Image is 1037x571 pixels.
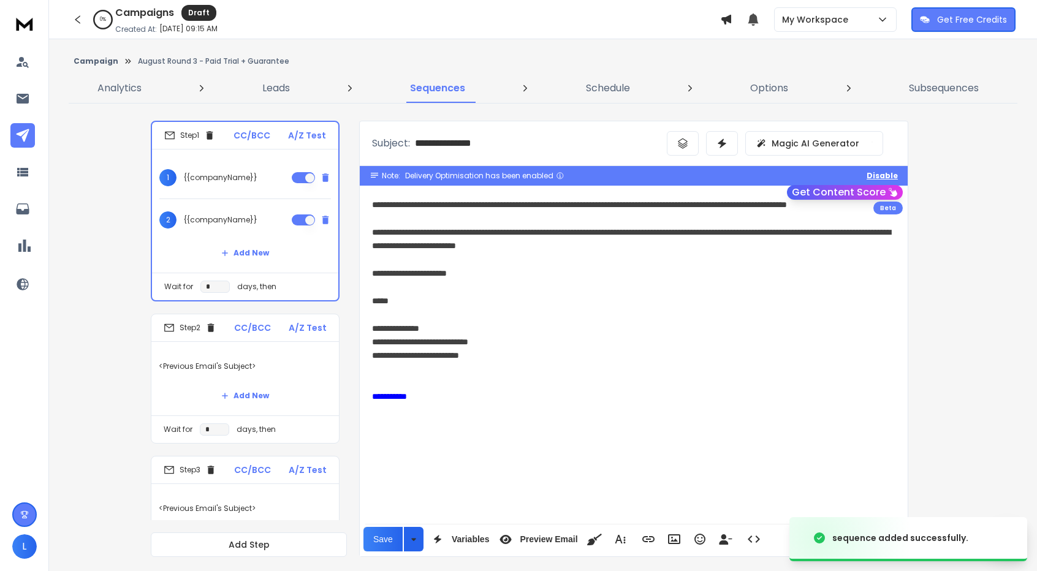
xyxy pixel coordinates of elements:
p: Subject: [372,136,410,151]
div: sequence added successfully. [832,532,968,544]
button: Preview Email [494,527,580,551]
button: Get Free Credits [911,7,1016,32]
div: Delivery Optimisation has been enabled [405,171,564,181]
span: 1 [159,169,177,186]
button: L [12,534,37,559]
button: Save [363,527,403,551]
p: Sequences [410,81,465,96]
p: Created At: [115,25,157,34]
li: Step3CC/BCCA/Z Test<Previous Email's Subject>Add New [151,456,340,558]
p: A/Z Test [289,322,327,334]
p: Leads [262,81,290,96]
p: Subsequences [909,81,979,96]
p: {{companyName}} [184,173,257,183]
p: A/Z Test [288,129,326,142]
p: 0 % [100,16,106,23]
button: Clean HTML [583,527,606,551]
li: Step1CC/BCCA/Z Test1{{companyName}}2{{companyName}}Add NewWait fordays, then [151,121,340,301]
button: Add New [211,241,279,265]
span: 2 [159,211,177,229]
div: Step 3 [164,464,216,475]
p: Magic AI Generator [772,137,859,149]
a: Analytics [90,74,149,103]
p: Get Free Credits [937,13,1007,26]
button: Add New [211,384,279,408]
p: days, then [237,282,276,292]
p: A/Z Test [289,464,327,476]
div: Step 1 [164,130,215,141]
p: days, then [237,425,276,434]
a: Options [743,74,796,103]
p: CC/BCC [234,129,270,142]
button: Disable [867,171,898,181]
p: Options [750,81,788,96]
img: logo [12,12,37,35]
button: Variables [426,527,492,551]
div: Draft [181,5,216,21]
p: CC/BCC [234,322,271,334]
button: Add Step [151,532,347,557]
span: Note: [382,171,400,181]
li: Step2CC/BCCA/Z Test<Previous Email's Subject>Add NewWait fordays, then [151,314,340,444]
a: Sequences [403,74,473,103]
p: {{companyName}} [184,215,257,225]
button: Campaign [74,56,118,66]
p: My Workspace [782,13,853,26]
p: Analytics [97,81,142,96]
div: Step 2 [164,322,216,333]
button: Get Content Score [787,185,903,200]
a: Schedule [579,74,637,103]
p: CC/BCC [234,464,271,476]
button: Magic AI Generator [745,131,883,156]
button: Code View [742,527,765,551]
button: Insert Unsubscribe Link [714,527,737,551]
p: Wait for [164,282,193,292]
p: Wait for [164,425,192,434]
p: <Previous Email's Subject> [159,349,332,384]
div: Beta [873,202,903,214]
p: August Round 3 - Paid Trial + Guarantee [138,56,289,66]
a: Leads [255,74,297,103]
p: <Previous Email's Subject> [159,491,332,526]
p: Schedule [586,81,630,96]
h1: Campaigns [115,6,174,20]
a: Subsequences [902,74,986,103]
span: Preview Email [517,534,580,545]
p: [DATE] 09:15 AM [159,24,218,34]
span: Variables [449,534,492,545]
